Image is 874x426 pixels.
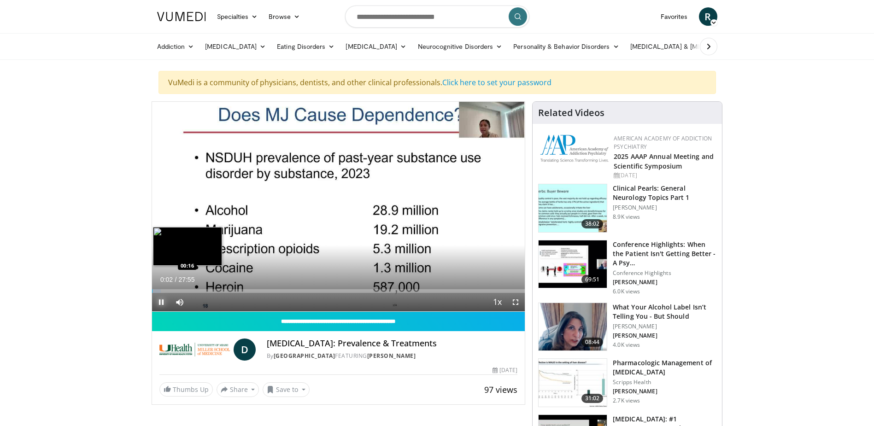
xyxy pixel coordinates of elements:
img: University of Miami [159,338,230,361]
a: [PERSON_NAME] [367,352,416,360]
p: [PERSON_NAME] [613,279,716,286]
h3: Conference Highlights: When the Patient Isn't Getting Better - A Psy… [613,240,716,268]
span: 38:02 [581,219,604,228]
p: Conference Highlights [613,269,716,277]
a: Favorites [655,7,693,26]
a: 31:02 Pharmacologic Management of [MEDICAL_DATA] Scripps Health [PERSON_NAME] 2.7K views [538,358,716,407]
p: 6.0K views [613,288,640,295]
a: [GEOGRAPHIC_DATA] [274,352,335,360]
a: [MEDICAL_DATA] & [MEDICAL_DATA] [625,37,757,56]
h3: Pharmacologic Management of [MEDICAL_DATA] [613,358,716,377]
button: Pause [152,293,170,311]
div: By FEATURING [267,352,517,360]
img: 3c46fb29-c319-40f0-ac3f-21a5db39118c.png.150x105_q85_crop-smart_upscale.png [539,303,607,351]
video-js: Video Player [152,102,525,312]
a: [MEDICAL_DATA] [199,37,271,56]
a: Browse [263,7,305,26]
a: Addiction [152,37,200,56]
a: American Academy of Addiction Psychiatry [614,134,712,151]
input: Search topics, interventions [345,6,529,28]
button: Fullscreen [506,293,525,311]
h4: Related Videos [538,107,604,118]
a: [MEDICAL_DATA] [340,37,412,56]
span: 0:02 [160,276,173,283]
h3: Clinical Pearls: General Neurology Topics Part 1 [613,184,716,202]
span: 08:44 [581,338,604,347]
button: Share [217,382,259,397]
a: Personality & Behavior Disorders [508,37,624,56]
img: f7c290de-70ae-47e0-9ae1-04035161c232.png.150x105_q85_autocrop_double_scale_upscale_version-0.2.png [540,134,609,163]
p: 8.9K views [613,213,640,221]
p: [PERSON_NAME] [613,204,716,211]
a: Click here to set your password [442,77,551,88]
a: Specialties [211,7,264,26]
div: Progress Bar [152,289,525,293]
p: [PERSON_NAME] [613,388,716,395]
a: Thumbs Up [159,382,213,397]
h3: What Your Alcohol Label Isn’t Telling You - But Should [613,303,716,321]
p: [PERSON_NAME] [613,323,716,330]
img: 4362ec9e-0993-4580-bfd4-8e18d57e1d49.150x105_q85_crop-smart_upscale.jpg [539,240,607,288]
img: 91ec4e47-6cc3-4d45-a77d-be3eb23d61cb.150x105_q85_crop-smart_upscale.jpg [539,184,607,232]
div: VuMedi is a community of physicians, dentists, and other clinical professionals. [158,71,716,94]
div: [DATE] [493,366,517,374]
p: 2.7K views [613,397,640,404]
img: image.jpeg [153,227,222,266]
button: Mute [170,293,189,311]
div: [DATE] [614,171,715,180]
button: Playback Rate [488,293,506,311]
a: 38:02 Clinical Pearls: General Neurology Topics Part 1 [PERSON_NAME] 8.9K views [538,184,716,233]
p: [PERSON_NAME] [613,332,716,339]
span: 69:51 [581,275,604,284]
a: 08:44 What Your Alcohol Label Isn’t Telling You - But Should [PERSON_NAME] [PERSON_NAME] 4.0K views [538,303,716,351]
img: b20a009e-c028-45a8-b15f-eefb193e12bc.150x105_q85_crop-smart_upscale.jpg [539,359,607,407]
span: / [175,276,177,283]
button: Save to [263,382,310,397]
span: 31:02 [581,394,604,403]
a: 2025 AAAP Annual Meeting and Scientific Symposium [614,152,714,170]
h4: [MEDICAL_DATA]: Prevalence & Treatments [267,338,517,349]
span: 27:55 [178,276,194,283]
a: Eating Disorders [271,37,340,56]
span: 97 views [484,384,517,395]
a: D [234,338,256,361]
p: 4.0K views [613,341,640,349]
a: R [699,7,717,26]
a: 69:51 Conference Highlights: When the Patient Isn't Getting Better - A Psy… Conference Highlights... [538,240,716,295]
a: Neurocognitive Disorders [412,37,508,56]
p: Scripps Health [613,379,716,386]
img: VuMedi Logo [157,12,206,21]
